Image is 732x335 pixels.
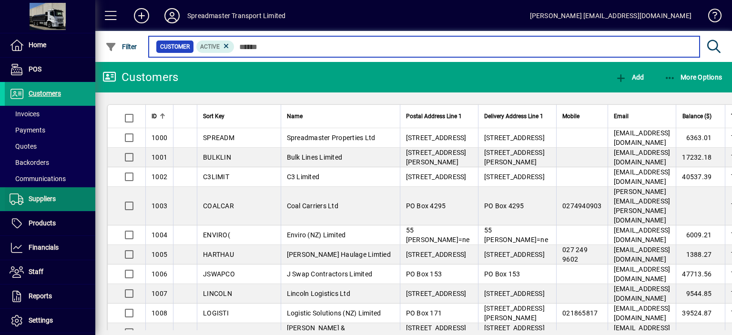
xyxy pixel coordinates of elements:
[406,149,467,166] span: [STREET_ADDRESS][PERSON_NAME]
[29,219,56,227] span: Products
[105,43,137,51] span: Filter
[676,245,725,264] td: 1388.27
[203,231,230,239] span: ENVIRO(
[152,111,167,122] div: ID
[614,111,671,122] div: Email
[406,290,467,297] span: [STREET_ADDRESS]
[203,290,232,297] span: LINCOLN
[676,167,725,187] td: 40537.39
[664,73,722,81] span: More Options
[187,8,285,23] div: Spreadmaster Transport Limited
[103,38,140,55] button: Filter
[287,134,376,142] span: Spreadmaster Properties Ltd
[152,111,157,122] span: ID
[200,43,220,50] span: Active
[484,173,545,181] span: [STREET_ADDRESS]
[5,187,95,211] a: Suppliers
[682,111,720,122] div: Balance ($)
[614,188,671,224] span: [PERSON_NAME][EMAIL_ADDRESS][PERSON_NAME][DOMAIN_NAME]
[614,285,671,302] span: [EMAIL_ADDRESS][DOMAIN_NAME]
[287,111,394,122] div: Name
[406,173,467,181] span: [STREET_ADDRESS]
[676,284,725,304] td: 9544.85
[152,173,167,181] span: 1002
[682,111,712,122] span: Balance ($)
[10,142,37,150] span: Quotes
[157,7,187,24] button: Profile
[29,41,46,49] span: Home
[5,236,95,260] a: Financials
[287,309,381,317] span: Logistic Solutions (NZ) Limited
[484,226,548,244] span: 55 [PERSON_NAME]=ne
[562,111,579,122] span: Mobile
[196,41,234,53] mat-chip: Activation Status: Active
[5,212,95,235] a: Products
[5,284,95,308] a: Reports
[676,264,725,284] td: 47713.56
[29,244,59,251] span: Financials
[152,290,167,297] span: 1007
[676,304,725,323] td: 39524.87
[5,58,95,81] a: POS
[287,173,320,181] span: C3 Limited
[484,305,545,322] span: [STREET_ADDRESS][PERSON_NAME]
[203,251,234,258] span: HARTHAU
[614,265,671,283] span: [EMAIL_ADDRESS][DOMAIN_NAME]
[614,246,671,263] span: [EMAIL_ADDRESS][DOMAIN_NAME]
[406,111,462,122] span: Postal Address Line 1
[152,251,167,258] span: 1005
[614,111,629,122] span: Email
[29,268,43,275] span: Staff
[406,251,467,258] span: [STREET_ADDRESS]
[406,270,442,278] span: PO Box 153
[152,134,167,142] span: 1000
[484,111,543,122] span: Delivery Address Line 1
[287,153,343,161] span: Bulk Lines Limited
[287,202,338,210] span: Coal Carriers Ltd
[10,175,66,183] span: Communications
[662,69,725,86] button: More Options
[5,138,95,154] a: Quotes
[676,225,725,245] td: 6009.21
[29,292,52,300] span: Reports
[102,70,178,85] div: Customers
[484,270,520,278] span: PO Box 153
[287,251,391,258] span: [PERSON_NAME] Haulage Limtied
[5,122,95,138] a: Payments
[5,309,95,333] a: Settings
[614,305,671,322] span: [EMAIL_ADDRESS][DOMAIN_NAME]
[5,154,95,171] a: Backorders
[29,65,41,73] span: POS
[614,149,671,166] span: [EMAIL_ADDRESS][DOMAIN_NAME]
[406,226,470,244] span: 55 [PERSON_NAME]=ne
[287,111,303,122] span: Name
[287,231,346,239] span: Enviro (NZ) Limited
[5,106,95,122] a: Invoices
[29,90,61,97] span: Customers
[287,290,350,297] span: Lincoln Logistics Ltd
[160,42,190,51] span: Customer
[10,159,49,166] span: Backorders
[406,202,446,210] span: PO Box 4295
[152,153,167,161] span: 1001
[614,168,671,185] span: [EMAIL_ADDRESS][DOMAIN_NAME]
[484,134,545,142] span: [STREET_ADDRESS]
[676,148,725,167] td: 17232.18
[10,126,45,134] span: Payments
[406,309,442,317] span: PO Box 171
[152,202,167,210] span: 1003
[5,260,95,284] a: Staff
[126,7,157,24] button: Add
[562,246,588,263] span: 027 249 9602
[203,111,224,122] span: Sort Key
[152,309,167,317] span: 1008
[10,110,40,118] span: Invoices
[701,2,720,33] a: Knowledge Base
[562,309,598,317] span: 021865817
[203,173,229,181] span: C3LIMIT
[562,202,602,210] span: 0274940903
[484,149,545,166] span: [STREET_ADDRESS][PERSON_NAME]
[676,128,725,148] td: 6363.01
[484,251,545,258] span: [STREET_ADDRESS]
[29,316,53,324] span: Settings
